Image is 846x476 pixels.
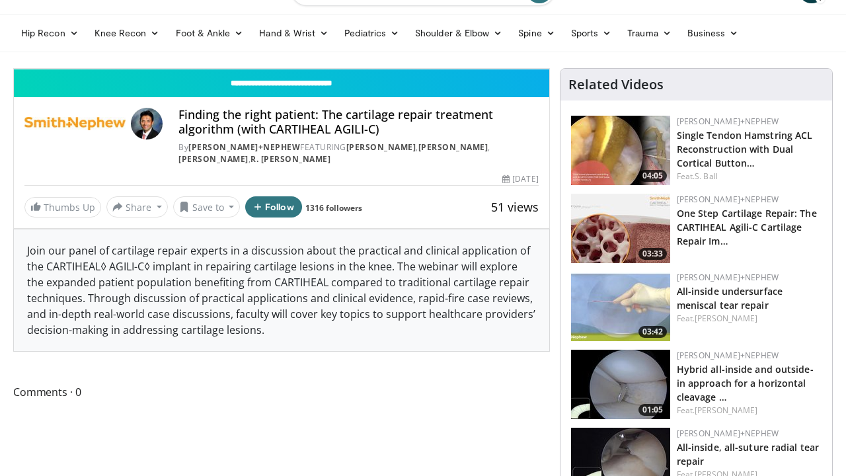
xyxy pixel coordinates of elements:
a: All-inside undersurface meniscal tear repair [677,285,783,311]
span: 03:33 [638,248,667,260]
img: 47fc3831-2644-4472-a478-590317fb5c48.150x105_q85_crop-smart_upscale.jpg [571,116,670,185]
a: [PERSON_NAME] [695,405,757,416]
h4: Finding the right patient: The cartilage repair treatment algorithm (with CARTIHEAL AGILI-C) [178,108,538,136]
a: Business [679,20,747,46]
a: [PERSON_NAME]+Nephew [677,194,779,205]
a: [PERSON_NAME]+Nephew [677,428,779,439]
a: [PERSON_NAME] [695,313,757,324]
a: [PERSON_NAME]+Nephew [677,350,779,361]
a: Hybrid all-inside and outside-in approach for a horizontal cleavage … [677,363,814,403]
img: Smith+Nephew [24,108,126,139]
img: 781f413f-8da4-4df1-9ef9-bed9c2d6503b.150x105_q85_crop-smart_upscale.jpg [571,194,670,263]
a: Pediatrics [336,20,407,46]
span: Comments 0 [13,383,550,401]
a: [PERSON_NAME] [346,141,416,153]
a: [PERSON_NAME]+Nephew [188,141,300,153]
a: Knee Recon [87,20,168,46]
a: [PERSON_NAME]+Nephew [677,272,779,283]
a: 01:05 [571,350,670,419]
a: 1316 followers [305,202,362,214]
a: Thumbs Up [24,197,101,218]
a: Hip Recon [13,20,87,46]
button: Follow [245,196,302,218]
div: Feat. [677,171,822,182]
h4: Related Videos [568,77,664,93]
a: All-inside, all-suture radial tear repair [677,441,819,467]
a: Spine [510,20,562,46]
img: Avatar [131,108,163,139]
a: R. [PERSON_NAME] [250,153,330,165]
a: Shoulder & Elbow [407,20,510,46]
div: Feat. [677,313,822,325]
div: By FEATURING , , , [178,141,538,165]
a: Sports [563,20,620,46]
button: Save to [173,196,241,218]
div: [DATE] [502,173,538,185]
span: 01:05 [638,404,667,416]
img: 364c13b8-bf65-400b-a941-5a4a9c158216.150x105_q85_crop-smart_upscale.jpg [571,350,670,419]
div: Join our panel of cartilage repair experts in a discussion about the practical and clinical appli... [14,229,549,351]
a: Foot & Ankle [168,20,252,46]
a: Hand & Wrist [251,20,336,46]
a: [PERSON_NAME] [178,153,249,165]
button: Share [106,196,168,218]
a: S. Ball [695,171,718,182]
div: Feat. [677,405,822,416]
span: 51 views [491,199,539,215]
a: [PERSON_NAME]+Nephew [677,116,779,127]
a: Trauma [619,20,679,46]
a: Single Tendon Hamstring ACL Reconstruction with Dual Cortical Button… [677,129,813,169]
a: 03:33 [571,194,670,263]
a: [PERSON_NAME] [418,141,488,153]
a: One Step Cartilage Repair: The CARTIHEAL Agili-C Cartilage Repair Im… [677,207,817,247]
img: 02c34c8e-0ce7-40b9-85e3-cdd59c0970f9.150x105_q85_crop-smart_upscale.jpg [571,272,670,341]
span: 04:05 [638,170,667,182]
a: 04:05 [571,116,670,185]
a: 03:42 [571,272,670,341]
span: 03:42 [638,326,667,338]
